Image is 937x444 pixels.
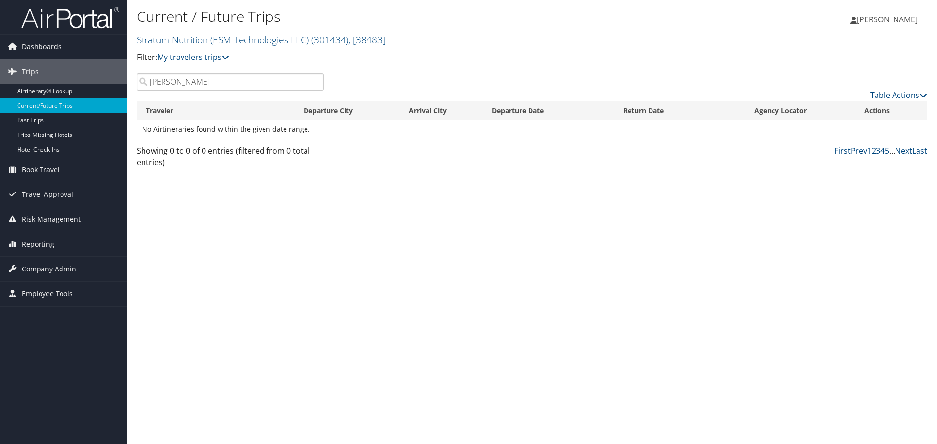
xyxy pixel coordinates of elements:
span: Book Travel [22,157,60,182]
span: Reporting [22,232,54,256]
span: Trips [22,59,39,84]
a: 4 [880,145,885,156]
a: Stratum Nutrition (ESM Technologies LLC) [137,33,386,46]
span: … [889,145,895,156]
a: My travelers trips [157,52,229,62]
a: 1 [867,145,872,156]
span: Risk Management [22,207,81,232]
td: No Airtineraries found within the given date range. [137,120,927,138]
span: ( 301434 ) [311,33,348,46]
th: Traveler: activate to sort column ascending [137,101,295,120]
th: Return Date: activate to sort column ascending [614,101,746,120]
th: Actions [856,101,927,120]
input: Search Traveler or Arrival City [137,73,324,91]
p: Filter: [137,51,664,64]
a: Last [912,145,927,156]
div: Showing 0 to 0 of 0 entries (filtered from 0 total entries) [137,145,324,173]
th: Arrival City: activate to sort column ascending [400,101,483,120]
a: Prev [851,145,867,156]
span: [PERSON_NAME] [857,14,917,25]
a: Next [895,145,912,156]
span: Company Admin [22,257,76,281]
a: 2 [872,145,876,156]
a: 5 [885,145,889,156]
h1: Current / Future Trips [137,6,664,27]
a: 3 [876,145,880,156]
span: Employee Tools [22,282,73,306]
th: Departure Date: activate to sort column descending [483,101,614,120]
span: Travel Approval [22,182,73,207]
span: , [ 38483 ] [348,33,386,46]
a: [PERSON_NAME] [850,5,927,34]
th: Agency Locator: activate to sort column ascending [746,101,855,120]
a: First [835,145,851,156]
span: Dashboards [22,35,61,59]
a: Table Actions [870,90,927,100]
img: airportal-logo.png [21,6,119,29]
th: Departure City: activate to sort column ascending [295,101,400,120]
